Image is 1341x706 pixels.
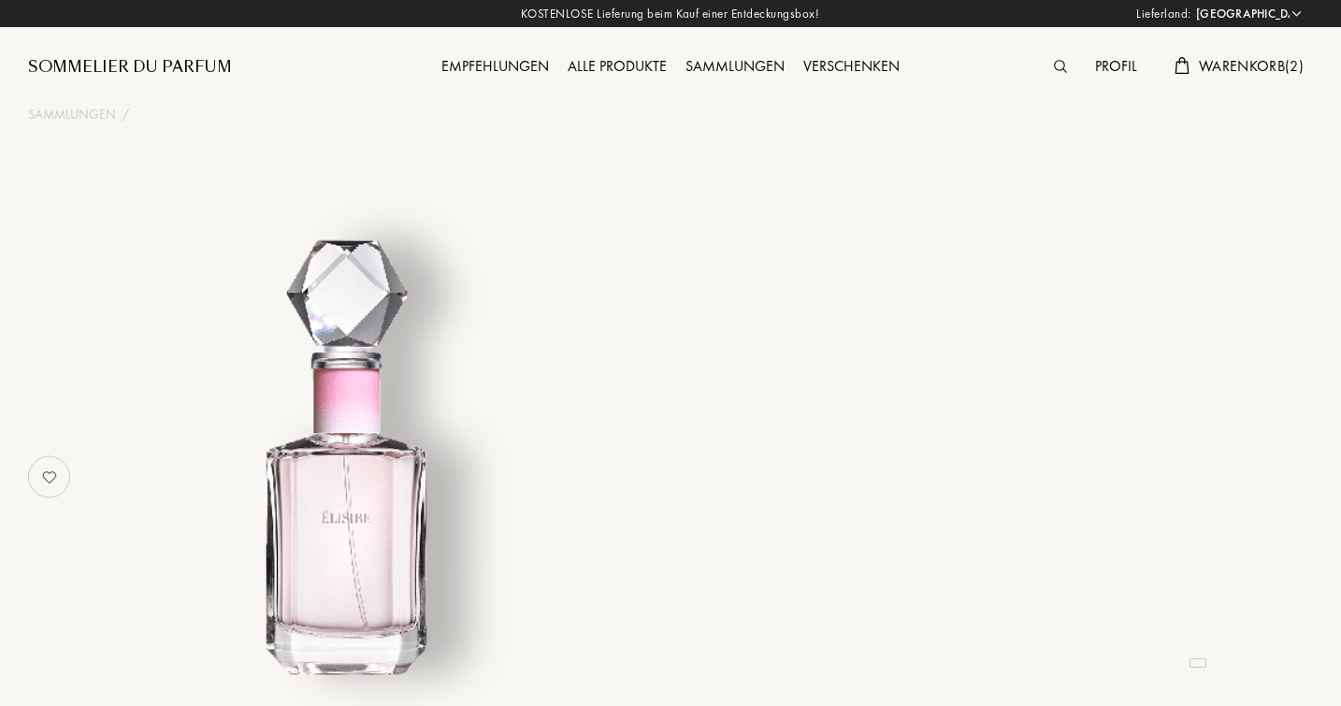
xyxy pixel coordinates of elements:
div: Verschenken [794,55,909,79]
span: Warenkorb ( 2 ) [1199,56,1304,76]
a: Sommelier du Parfum [28,56,232,79]
a: Sammlungen [28,105,116,124]
a: Profil [1086,56,1146,76]
img: search_icn.svg [1054,60,1067,73]
div: Empfehlungen [432,55,558,79]
a: Sammlungen [676,56,794,76]
img: cart.svg [1175,57,1190,74]
a: Empfehlungen [432,56,558,76]
a: Verschenken [794,56,909,76]
img: undefined undefined [119,238,579,698]
span: Lieferland: [1136,5,1191,23]
div: Sammlungen [676,55,794,79]
div: / [122,105,129,124]
div: Alle Produkte [558,55,676,79]
img: no_like_p.png [31,458,68,496]
div: Profil [1086,55,1146,79]
a: Alle Produkte [558,56,676,76]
